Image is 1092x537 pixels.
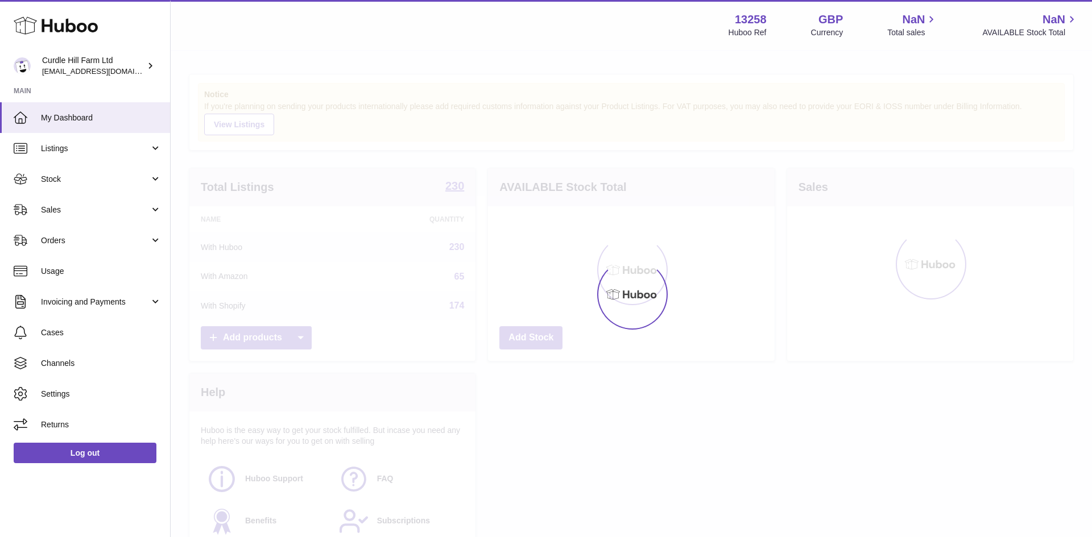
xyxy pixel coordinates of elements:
span: My Dashboard [41,113,162,123]
span: Returns [41,419,162,430]
span: Settings [41,389,162,399]
span: Sales [41,205,150,215]
span: NaN [1043,12,1065,27]
span: Orders [41,235,150,246]
img: internalAdmin-13258@internal.huboo.com [14,57,31,74]
span: Cases [41,327,162,338]
span: Total sales [887,27,938,38]
span: Channels [41,358,162,369]
a: Log out [14,443,156,463]
span: AVAILABLE Stock Total [982,27,1078,38]
div: Currency [811,27,843,38]
div: Huboo Ref [729,27,767,38]
a: NaN AVAILABLE Stock Total [982,12,1078,38]
a: NaN Total sales [887,12,938,38]
strong: 13258 [735,12,767,27]
span: Usage [41,266,162,277]
span: [EMAIL_ADDRESS][DOMAIN_NAME] [42,66,167,76]
span: Listings [41,143,150,154]
div: Curdle Hill Farm Ltd [42,55,144,77]
span: Invoicing and Payments [41,297,150,307]
strong: GBP [818,12,843,27]
span: NaN [902,12,925,27]
span: Stock [41,174,150,185]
